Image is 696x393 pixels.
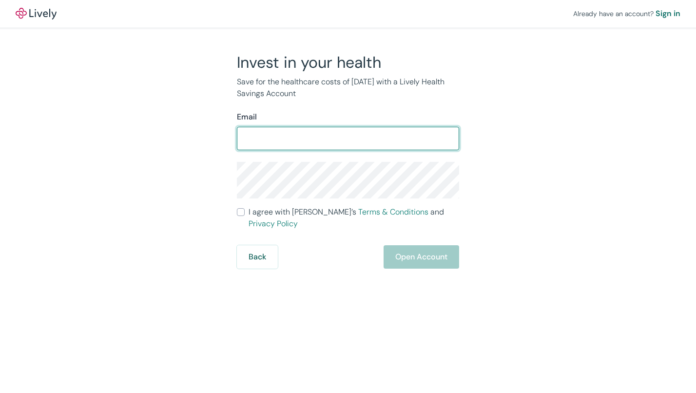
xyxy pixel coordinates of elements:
[237,53,459,72] h2: Invest in your health
[16,8,57,20] img: Lively
[237,111,257,123] label: Email
[249,218,298,229] a: Privacy Policy
[237,76,459,99] p: Save for the healthcare costs of [DATE] with a Lively Health Savings Account
[358,207,428,217] a: Terms & Conditions
[237,245,278,269] button: Back
[573,8,680,20] div: Already have an account?
[656,8,680,20] a: Sign in
[249,206,459,230] span: I agree with [PERSON_NAME]’s and
[16,8,57,20] a: LivelyLively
